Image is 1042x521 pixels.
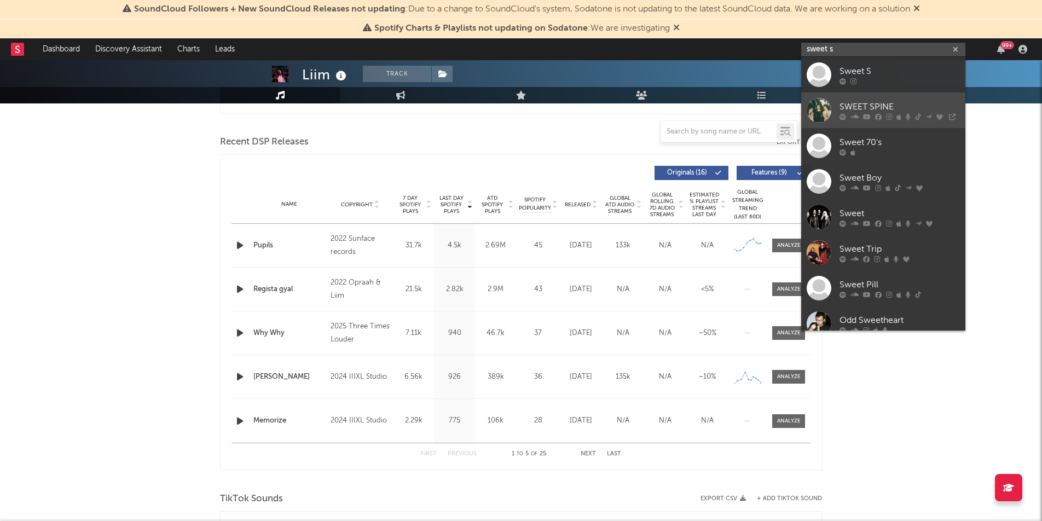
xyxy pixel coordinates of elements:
[396,372,431,383] div: 6.56k
[801,92,965,128] a: SWEET SPINE
[801,270,965,306] a: Sweet Pill
[499,448,559,461] div: 1 5 25
[220,136,309,149] span: Recent DSP Releases
[363,66,431,82] button: Track
[605,415,641,426] div: N/A
[605,240,641,251] div: 133k
[374,24,670,33] span: : We are investigating
[840,242,960,256] div: Sweet Trip
[605,372,641,383] div: 135k
[647,415,684,426] div: N/A
[396,195,425,215] span: 7 Day Spotify Plays
[801,128,965,164] a: Sweet 70's
[746,496,822,502] button: + Add TikTok Sound
[331,320,390,346] div: 2025 Three Times Louder
[396,240,431,251] div: 31.7k
[801,164,965,199] a: Sweet Boy
[531,451,537,456] span: of
[840,136,960,149] div: Sweet 70's
[253,372,325,383] a: [PERSON_NAME]
[396,328,431,339] div: 7.11k
[997,45,1005,54] button: 99+
[519,372,557,383] div: 36
[913,5,920,14] span: Dismiss
[396,415,431,426] div: 2.29k
[331,233,390,259] div: 2022 Sunface records
[331,414,390,427] div: 2024 IIIXL Studio
[605,284,641,295] div: N/A
[437,195,466,215] span: Last Day Spotify Plays
[478,195,507,215] span: ATD Spotify Plays
[478,328,513,339] div: 46.7k
[563,240,599,251] div: [DATE]
[563,284,599,295] div: [DATE]
[647,328,684,339] div: N/A
[437,284,472,295] div: 2.82k
[478,284,513,295] div: 2.9M
[701,495,746,502] button: Export CSV
[689,415,726,426] div: N/A
[801,57,965,92] a: Sweet S
[744,170,794,176] span: Features ( 9 )
[647,192,677,218] span: Global Rolling 7D Audio Streams
[396,284,431,295] div: 21.5k
[840,207,960,220] div: Sweet
[563,415,599,426] div: [DATE]
[437,415,472,426] div: 775
[374,24,588,33] span: Spotify Charts & Playlists not updating on Sodatone
[331,371,390,384] div: 2024 IIIXL Studio
[519,328,557,339] div: 37
[437,240,472,251] div: 4.5k
[655,166,728,180] button: Originals(16)
[134,5,406,14] span: SoundCloud Followers + New SoundCloud Releases not updating
[448,451,477,457] button: Previous
[731,188,764,221] div: Global Streaming Trend (Last 60D)
[253,415,325,426] a: Memorize
[840,65,960,78] div: Sweet S
[647,240,684,251] div: N/A
[737,166,811,180] button: Features(9)
[801,306,965,341] a: Odd Sweetheart
[519,240,557,251] div: 45
[134,5,910,14] span: : Due to a change to SoundCloud's system, Sodatone is not updating to the latest SoundCloud data....
[88,38,170,60] a: Discovery Assistant
[563,328,599,339] div: [DATE]
[220,493,283,506] span: TikTok Sounds
[437,328,472,339] div: 940
[478,372,513,383] div: 389k
[647,372,684,383] div: N/A
[673,24,680,33] span: Dismiss
[519,196,551,212] span: Spotify Popularity
[478,415,513,426] div: 106k
[662,170,712,176] span: Originals ( 16 )
[519,415,557,426] div: 28
[519,284,557,295] div: 43
[801,43,965,56] input: Search for artists
[840,314,960,327] div: Odd Sweetheart
[689,328,726,339] div: ~ 50 %
[563,372,599,383] div: [DATE]
[689,284,726,295] div: <5%
[253,284,325,295] a: Regista gyal
[302,66,349,84] div: Liim
[605,195,635,215] span: Global ATD Audio Streams
[437,372,472,383] div: 926
[689,192,719,218] span: Estimated % Playlist Streams Last Day
[581,451,596,457] button: Next
[478,240,513,251] div: 2.69M
[517,451,523,456] span: to
[661,128,777,136] input: Search by song name or URL
[689,240,726,251] div: N/A
[253,240,325,251] a: Pupils
[253,328,325,339] a: Why Why
[801,235,965,270] a: Sweet Trip
[840,100,960,113] div: SWEET SPINE
[253,200,325,209] div: Name
[607,451,621,457] button: Last
[170,38,207,60] a: Charts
